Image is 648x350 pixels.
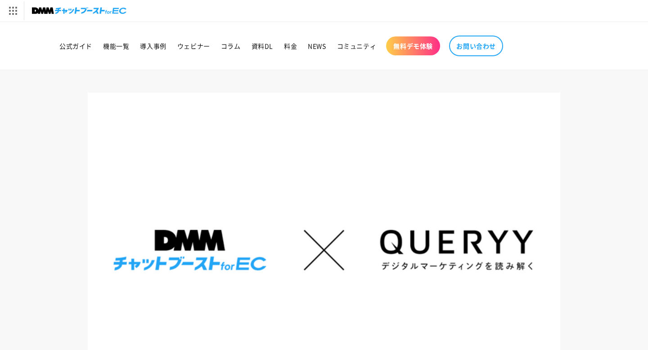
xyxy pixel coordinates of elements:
a: お問い合わせ [449,36,503,56]
a: 資料DL [246,36,279,55]
span: お問い合わせ [456,42,496,50]
a: ウェビナー [172,36,216,55]
span: コラム [221,42,241,50]
span: 無料デモ体験 [393,42,433,50]
a: 料金 [279,36,302,55]
img: サービス [1,1,24,20]
a: NEWS [302,36,331,55]
span: 公式ガイド [59,42,92,50]
a: 導入事例 [135,36,171,55]
span: NEWS [308,42,326,50]
a: コラム [216,36,246,55]
a: コミュニティ [332,36,382,55]
img: チャットブーストforEC [32,4,126,17]
a: 公式ガイド [54,36,98,55]
span: 導入事例 [140,42,166,50]
span: コミュニティ [337,42,377,50]
span: 機能一覧 [103,42,129,50]
span: 資料DL [252,42,273,50]
span: ウェビナー [177,42,210,50]
a: 無料デモ体験 [386,36,440,55]
span: 料金 [284,42,297,50]
a: 機能一覧 [98,36,135,55]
